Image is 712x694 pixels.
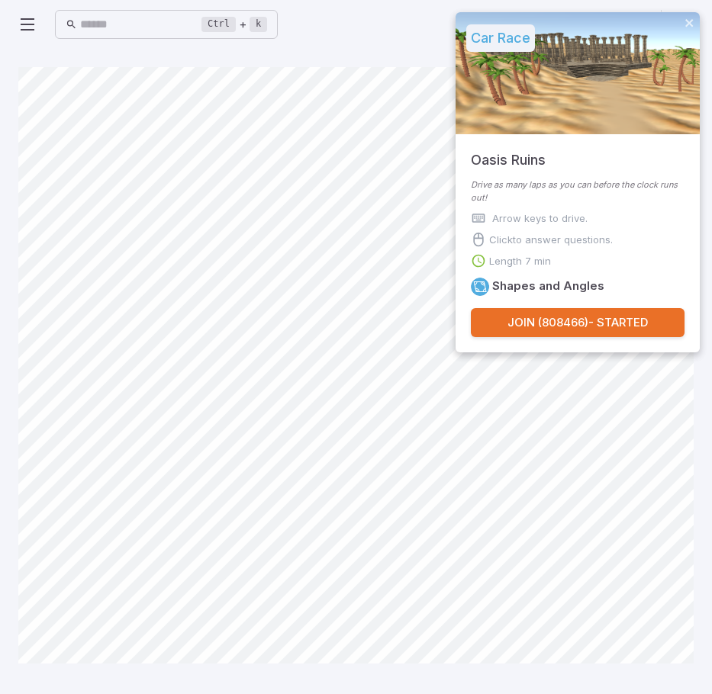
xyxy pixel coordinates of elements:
[492,278,604,294] h6: Shapes and Angles
[201,17,236,32] kbd: Ctrl
[629,10,658,39] button: Start Drawing on Questions
[471,178,685,204] p: Drive as many laps as you can before the clock runs out!
[201,15,267,34] div: +
[489,253,551,268] p: Length 7 min
[456,12,700,352] div: Join Activity
[471,308,685,337] button: Join (808466)- Started
[492,210,588,226] p: Arrow keys to drive.
[685,17,695,31] button: close
[471,278,489,296] a: Shapes and Angles
[466,24,535,52] h5: Car Race
[600,10,629,39] button: Fullscreen Game
[471,134,546,171] h5: Oasis Ruins
[250,17,267,32] kbd: k
[489,232,613,247] p: Click to answer questions.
